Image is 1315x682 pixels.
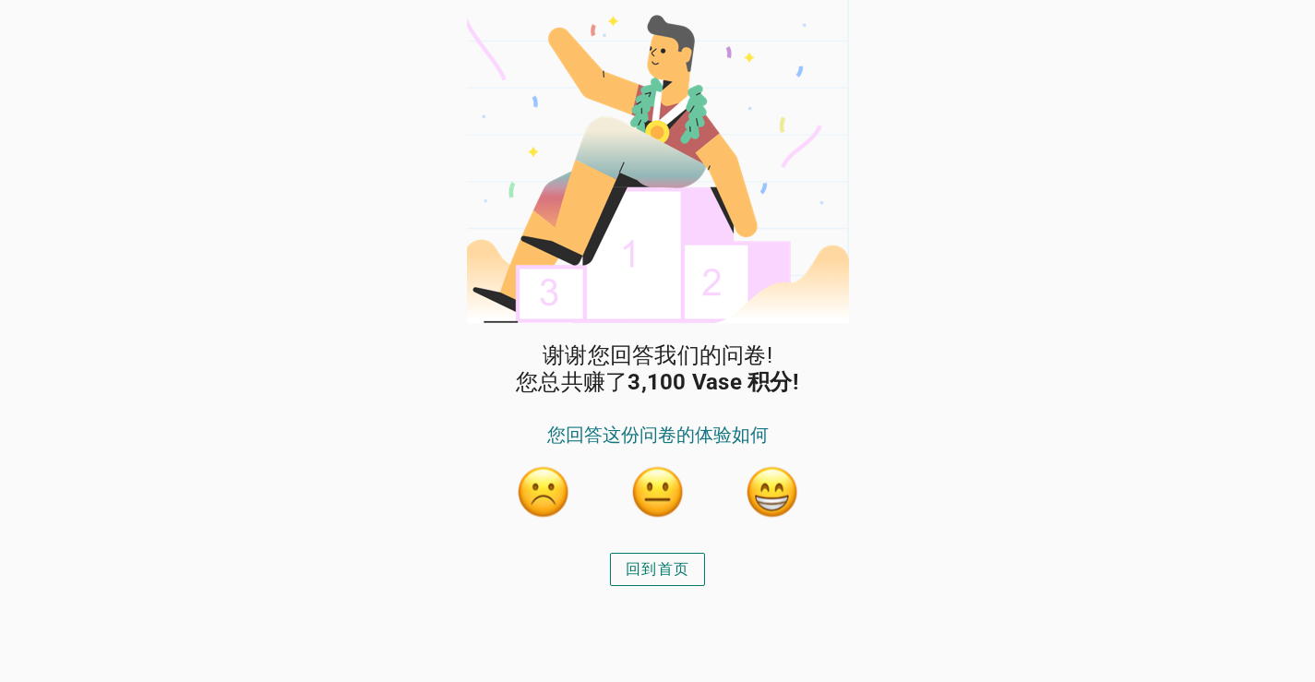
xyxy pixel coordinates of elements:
span: 谢谢您回答我们的问卷! [543,342,772,369]
strong: 3,100 Vase 积分! [628,369,799,395]
div: 您回答这份问卷的体验如何 [486,424,830,464]
span: 您总共赚了 [516,369,799,396]
button: 回到首页 [610,553,705,586]
div: 回到首页 [626,558,689,580]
